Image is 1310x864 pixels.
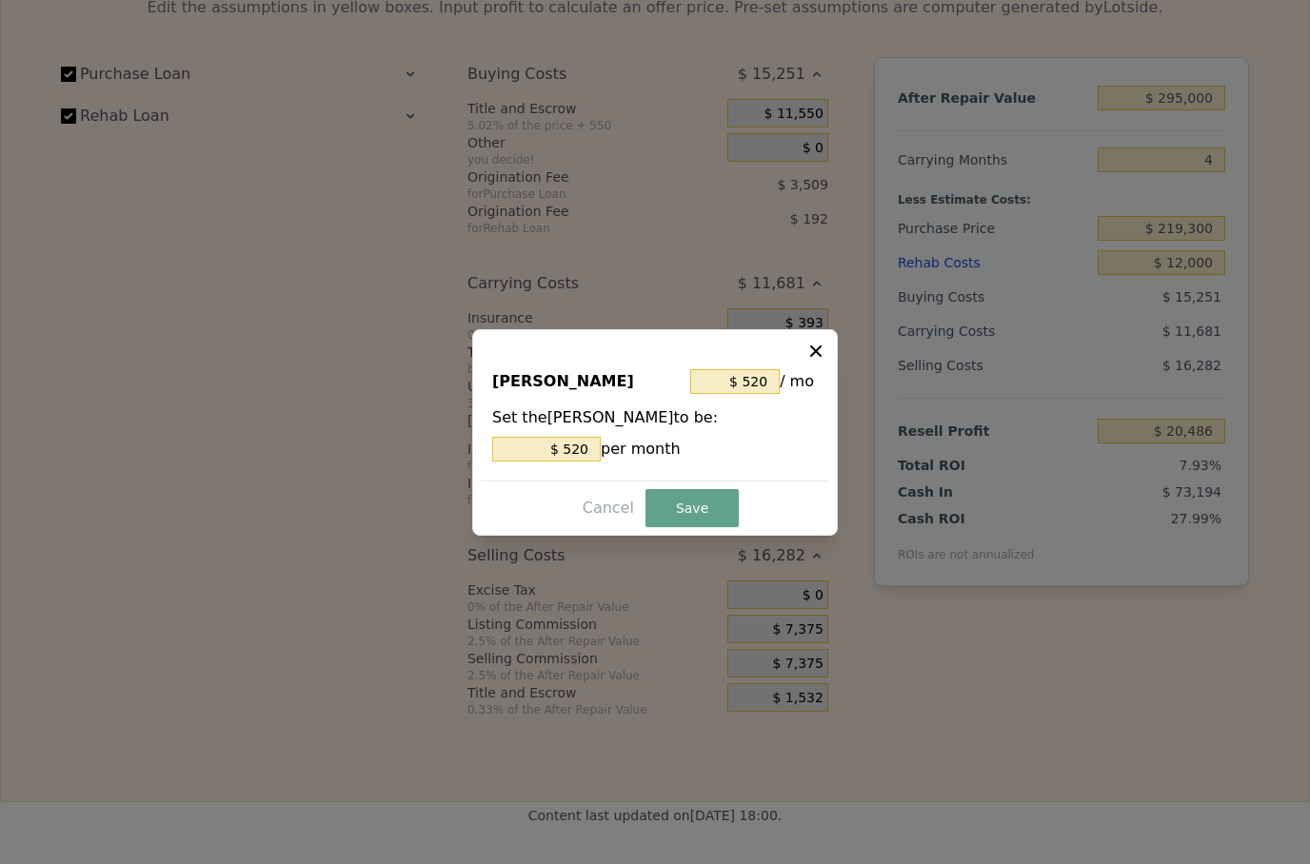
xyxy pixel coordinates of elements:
div: Set the [PERSON_NAME] to be: [492,406,818,461]
button: Save [645,489,739,527]
div: [PERSON_NAME] [492,364,683,399]
span: per month [601,440,681,458]
button: Cancel [575,493,642,523]
span: / mo [780,364,814,399]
